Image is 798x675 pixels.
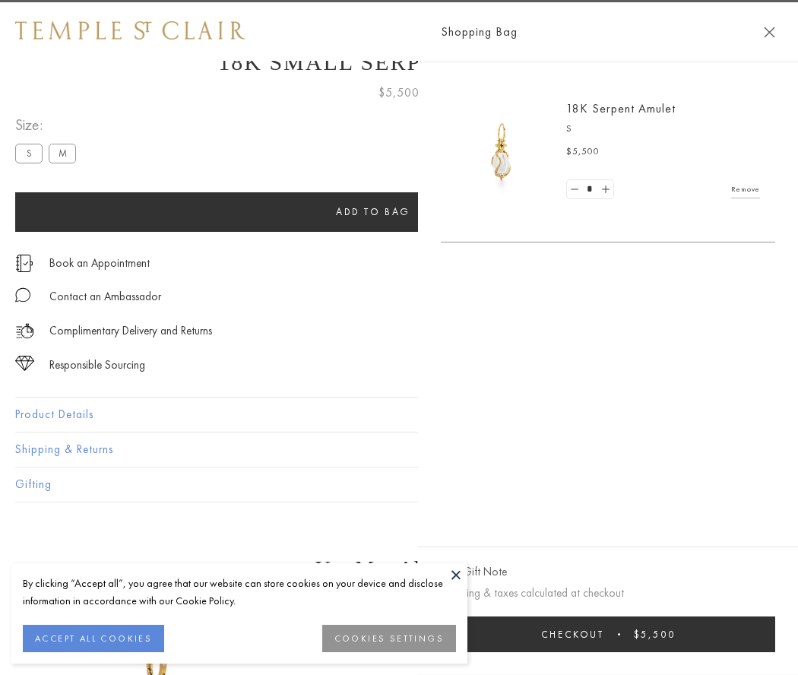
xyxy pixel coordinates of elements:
span: Checkout [541,628,604,641]
button: Add to bag [15,192,731,232]
a: Remove [731,181,760,198]
button: Checkout $5,500 [441,616,775,652]
img: P51836-E11SERPPV [456,106,547,198]
img: MessageIcon-01_2.svg [15,287,30,303]
a: Set quantity to 0 [567,180,582,199]
p: Complimentary Delivery and Returns [49,322,212,341]
button: Gifting [15,467,783,502]
button: ACCEPT ALL COOKIES [23,625,164,652]
div: Responsible Sourcing [49,356,145,375]
a: Book an Appointment [49,255,150,271]
label: M [49,144,76,163]
span: Add to bag [336,205,410,218]
div: Contact an Ambassador [49,287,161,306]
span: $5,500 [378,83,420,103]
button: Add Gift Note [441,562,507,582]
button: Product Details [15,398,783,432]
img: icon_sourcing.svg [15,356,34,371]
img: icon_delivery.svg [15,322,34,341]
label: S [15,144,43,163]
div: By clicking “Accept all”, you agree that our website can store cookies on your device and disclos... [23,575,456,610]
h3: You May Also Like [38,556,760,581]
p: S [566,122,760,137]
span: $5,500 [634,628,676,641]
button: Close Shopping Bag [764,27,775,38]
a: 18K Serpent Amulet [566,100,676,116]
img: icon_appointment.svg [15,255,33,272]
span: $5,500 [566,144,600,160]
p: Shipping & taxes calculated at checkout [441,584,775,603]
img: Temple St. Clair [15,21,245,40]
button: Shipping & Returns [15,433,783,467]
a: Set quantity to 2 [597,180,613,199]
h1: 18K Small Serpent Amulet [15,49,783,75]
button: COOKIES SETTINGS [322,625,456,652]
span: Size: [15,112,82,138]
span: Shopping Bag [441,22,518,42]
